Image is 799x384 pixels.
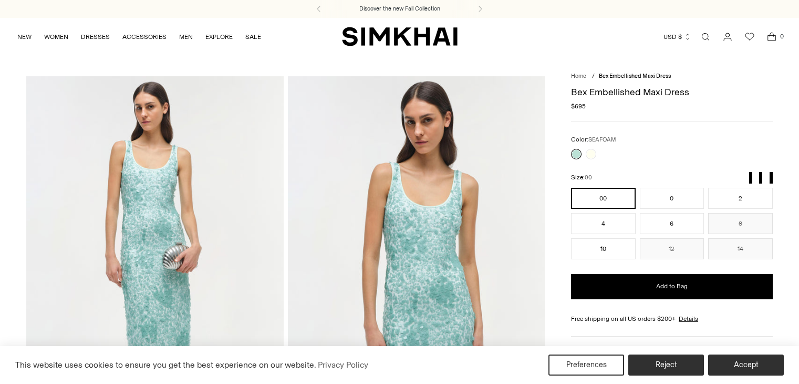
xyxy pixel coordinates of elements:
[571,135,616,145] label: Color:
[205,25,233,48] a: EXPLORE
[695,26,716,47] a: Open search modal
[708,238,773,259] button: 14
[628,355,704,376] button: Reject
[640,213,704,234] button: 6
[708,213,773,234] button: 8
[708,355,784,376] button: Accept
[245,25,261,48] a: SALE
[777,32,786,41] span: 0
[571,188,636,209] button: 00
[179,25,193,48] a: MEN
[571,213,636,234] button: 4
[342,26,458,47] a: SIMKHAI
[599,73,671,79] span: Bex Embellished Maxi Dress
[571,102,586,111] span: $695
[663,25,691,48] button: USD $
[640,188,704,209] button: 0
[739,26,760,47] a: Wishlist
[717,26,738,47] a: Go to the account page
[585,174,592,181] span: 00
[592,72,595,81] div: /
[15,360,316,370] span: This website uses cookies to ensure you get the best experience on our website.
[571,238,636,259] button: 10
[656,282,688,291] span: Add to Bag
[571,87,773,97] h1: Bex Embellished Maxi Dress
[588,136,616,143] span: SEAFOAM
[44,25,68,48] a: WOMEN
[548,355,624,376] button: Preferences
[81,25,110,48] a: DRESSES
[571,72,773,81] nav: breadcrumbs
[571,73,586,79] a: Home
[708,188,773,209] button: 2
[316,357,370,373] a: Privacy Policy (opens in a new tab)
[761,26,782,47] a: Open cart modal
[571,314,773,324] div: Free shipping on all US orders $200+
[571,173,592,183] label: Size:
[359,5,440,13] a: Discover the new Fall Collection
[17,25,32,48] a: NEW
[571,274,773,299] button: Add to Bag
[679,314,698,324] a: Details
[640,238,704,259] button: 12
[122,25,167,48] a: ACCESSORIES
